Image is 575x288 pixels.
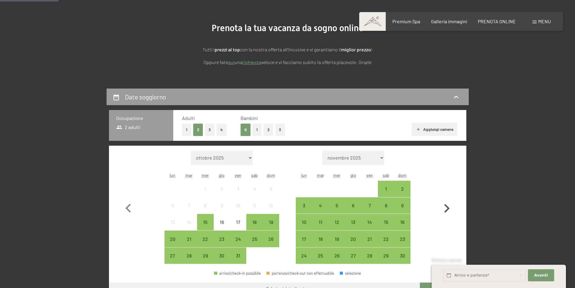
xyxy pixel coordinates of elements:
[394,248,410,264] div: Sun Nov 30 2025
[361,197,378,214] div: Fri Nov 07 2025
[214,181,230,197] div: arrivo/check-in non effettuabile
[197,214,213,230] div: arrivo/check-in possibile
[329,197,345,214] div: arrivo/check-in possibile
[181,197,197,214] div: arrivo/check-in non effettuabile
[350,173,356,178] abbr: giovedì
[214,203,229,218] div: 9
[378,214,394,230] div: arrivo/check-in possibile
[230,181,246,197] div: arrivo/check-in non effettuabile
[230,214,246,230] div: Fri Oct 17 2025
[412,123,457,136] button: Aggiungi camera
[362,203,377,218] div: 7
[345,197,361,214] div: arrivo/check-in possibile
[246,214,263,230] div: Sat Oct 18 2025
[394,181,410,197] div: Sun Nov 02 2025
[165,214,181,230] div: arrivo/check-in non effettuabile
[394,231,410,247] div: arrivo/check-in possibile
[214,214,230,230] div: Thu Oct 16 2025
[346,253,361,268] div: 27
[263,237,278,252] div: 26
[263,214,279,230] div: arrivo/check-in possibile
[361,248,378,264] div: Fri Nov 28 2025
[197,248,213,264] div: Wed Oct 29 2025
[329,203,344,218] div: 5
[230,231,246,247] div: Fri Oct 24 2025
[247,186,262,202] div: 4
[165,197,181,214] div: Mon Oct 06 2025
[198,186,213,202] div: 1
[329,214,345,230] div: arrivo/check-in possibile
[379,253,394,268] div: 29
[313,253,328,268] div: 25
[378,214,394,230] div: Sat Nov 15 2025
[378,197,394,214] div: Sat Nov 08 2025
[165,253,180,268] div: 27
[275,124,285,136] button: 3
[329,253,344,268] div: 26
[231,203,246,218] div: 10
[246,197,263,214] div: Sat Oct 11 2025
[216,124,227,136] button: 4
[345,214,361,230] div: Thu Nov 13 2025
[263,231,279,247] div: arrivo/check-in possibile
[231,186,246,202] div: 3
[346,237,361,252] div: 20
[379,186,394,202] div: 1
[241,124,251,136] button: 0
[165,214,181,230] div: Mon Oct 13 2025
[230,231,246,247] div: arrivo/check-in possibile
[214,197,230,214] div: Thu Oct 09 2025
[263,197,279,214] div: arrivo/check-in non effettuabile
[246,181,263,197] div: arrivo/check-in non effettuabile
[247,237,262,252] div: 25
[395,220,410,235] div: 16
[362,237,377,252] div: 21
[193,124,203,136] button: 2
[394,214,410,230] div: arrivo/check-in possibile
[181,237,196,252] div: 21
[165,237,180,252] div: 20
[296,248,312,264] div: Mon Nov 24 2025
[230,248,246,264] div: arrivo/check-in possibile
[478,18,516,24] a: PRENOTA ONLINE
[394,248,410,264] div: arrivo/check-in possibile
[313,220,328,235] div: 11
[301,173,307,178] abbr: lunedì
[366,173,373,178] abbr: venerdì
[312,248,329,264] div: arrivo/check-in possibile
[263,197,279,214] div: Sun Oct 12 2025
[345,231,361,247] div: Thu Nov 20 2025
[378,248,394,264] div: arrivo/check-in possibile
[198,203,213,218] div: 8
[165,220,180,235] div: 13
[116,124,141,131] span: 2 adulti
[345,248,361,264] div: Thu Nov 27 2025
[378,231,394,247] div: Sat Nov 22 2025
[230,248,246,264] div: Fri Oct 31 2025
[263,181,279,197] div: arrivo/check-in non effettuabile
[296,248,312,264] div: arrivo/check-in possibile
[313,203,328,218] div: 4
[431,18,467,24] a: Galleria immagini
[246,231,263,247] div: arrivo/check-in possibile
[181,231,197,247] div: Tue Oct 21 2025
[395,186,410,202] div: 2
[165,197,181,214] div: arrivo/check-in non effettuabile
[197,181,213,197] div: arrivo/check-in non effettuabile
[231,220,246,235] div: 17
[198,220,213,235] div: 15
[182,124,191,136] button: 1
[362,253,377,268] div: 28
[361,214,378,230] div: arrivo/check-in possibile
[346,220,361,235] div: 13
[534,273,548,278] span: Avanti
[263,203,278,218] div: 12
[538,18,551,24] span: Menu
[312,231,329,247] div: Tue Nov 18 2025
[214,253,229,268] div: 30
[296,203,311,218] div: 3
[215,47,240,52] strong: prezzi al top
[296,231,312,247] div: arrivo/check-in possibile
[317,173,324,178] abbr: martedì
